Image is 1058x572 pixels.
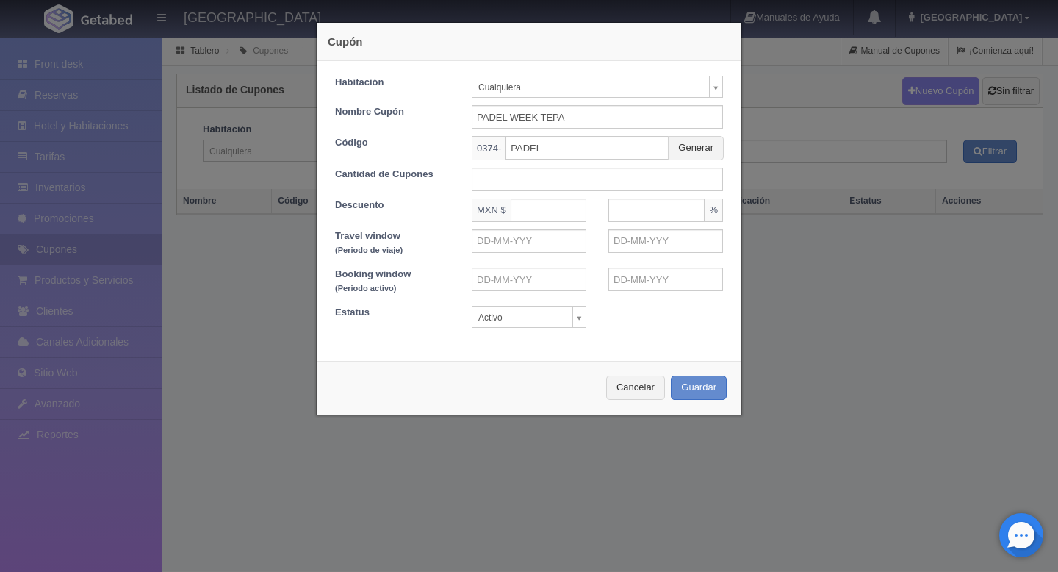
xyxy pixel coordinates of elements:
label: Estatus [324,306,461,320]
input: DD-MM-YYY [608,229,723,253]
label: Cantidad de Cupones [324,168,461,182]
label: Booking window [324,268,461,295]
small: (Periodo activo) [335,284,396,293]
span: Activo [478,307,566,329]
label: Habitación [324,76,461,90]
button: Guardar [671,376,727,400]
input: DD-MM-YYY [472,268,586,291]
input: DD-MM-YYY [472,229,586,253]
h4: Cupón [328,34,730,49]
label: Código [324,136,461,150]
button: Generar [668,136,724,160]
span: 0374- [472,136,505,160]
label: Travel window [324,229,461,257]
small: (Periodo de viaje) [335,246,403,254]
span: Cualquiera [478,76,703,99]
span: MXN $ [472,199,511,222]
label: Nombre Cupón [324,105,461,119]
a: Cualquiera [472,76,723,98]
button: Cancelar [606,376,665,400]
a: Activo [472,306,586,328]
span: % [705,199,723,222]
label: Descuento [324,199,461,212]
input: DD-MM-YYY [608,268,723,291]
